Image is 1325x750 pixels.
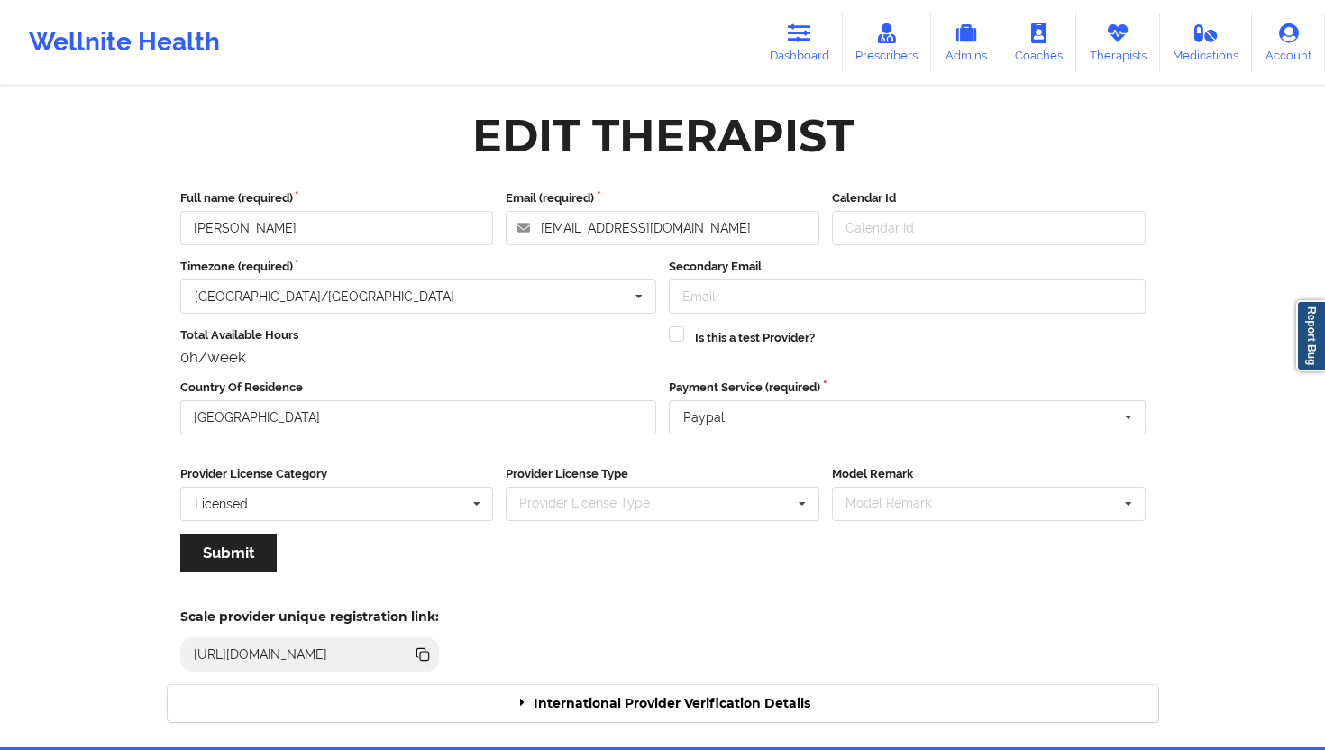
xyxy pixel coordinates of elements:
[695,329,815,347] label: Is this a test Provider?
[180,465,494,483] label: Provider License Category
[931,13,1001,72] a: Admins
[506,211,819,245] input: Email address
[180,608,439,625] h5: Scale provider unique registration link:
[195,290,454,303] div: [GEOGRAPHIC_DATA]/[GEOGRAPHIC_DATA]
[841,493,957,514] div: Model Remark
[180,326,657,344] label: Total Available Hours
[506,465,819,483] label: Provider License Type
[1076,13,1160,72] a: Therapists
[195,498,248,510] div: Licensed
[506,189,819,207] label: Email (required)
[832,189,1146,207] label: Calendar Id
[180,258,657,276] label: Timezone (required)
[180,534,277,572] button: Submit
[669,379,1146,397] label: Payment Service (required)
[1252,13,1325,72] a: Account
[180,189,494,207] label: Full name (required)
[168,685,1158,722] div: International Provider Verification Details
[180,211,494,245] input: Full name
[669,258,1146,276] label: Secondary Email
[1160,13,1253,72] a: Medications
[187,645,335,663] div: [URL][DOMAIN_NAME]
[756,13,843,72] a: Dashboard
[1296,300,1325,371] a: Report Bug
[515,493,676,514] div: Provider License Type
[180,348,657,366] div: 0h/week
[843,13,932,72] a: Prescribers
[832,211,1146,245] input: Calendar Id
[1001,13,1076,72] a: Coaches
[180,379,657,397] label: Country Of Residence
[832,465,1146,483] label: Model Remark
[669,279,1146,314] input: Email
[472,107,854,164] div: Edit Therapist
[683,411,725,424] div: Paypal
